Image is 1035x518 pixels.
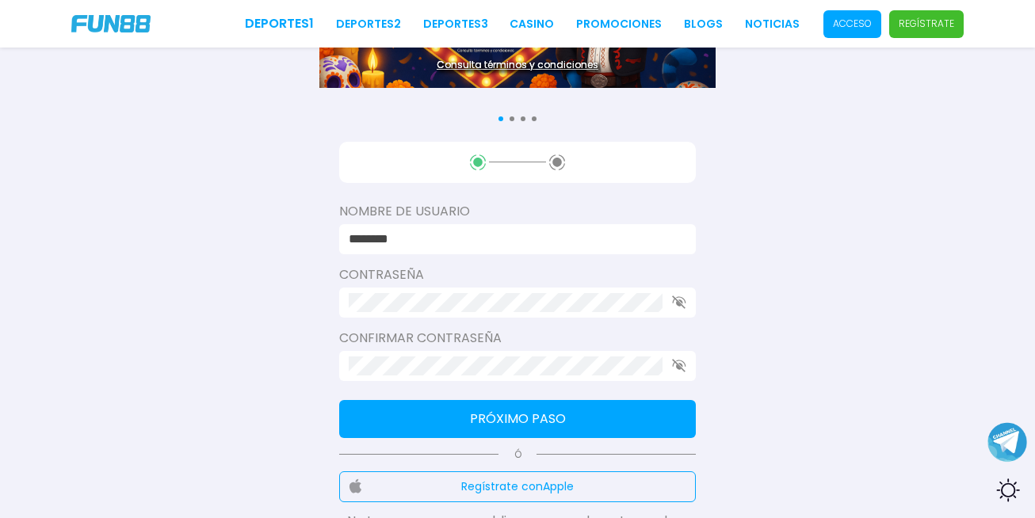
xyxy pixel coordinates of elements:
[987,421,1027,463] button: Join telegram channel
[339,329,696,348] label: Confirmar contraseña
[339,448,696,462] p: Ó
[339,471,696,502] button: Regístrate conApple
[339,202,696,221] label: Nombre de usuario
[423,16,488,32] a: Deportes3
[510,16,554,32] a: CASINO
[745,16,800,32] a: NOTICIAS
[987,470,1027,510] div: Switch theme
[336,16,401,32] a: Deportes2
[833,17,872,31] p: Acceso
[576,16,662,32] a: Promociones
[339,400,696,438] button: Próximo paso
[319,58,716,72] a: Consulta términos y condiciones
[339,265,696,284] label: Contraseña
[245,14,314,33] a: Deportes1
[684,16,723,32] a: BLOGS
[899,17,954,31] p: Regístrate
[71,15,151,32] img: Company Logo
